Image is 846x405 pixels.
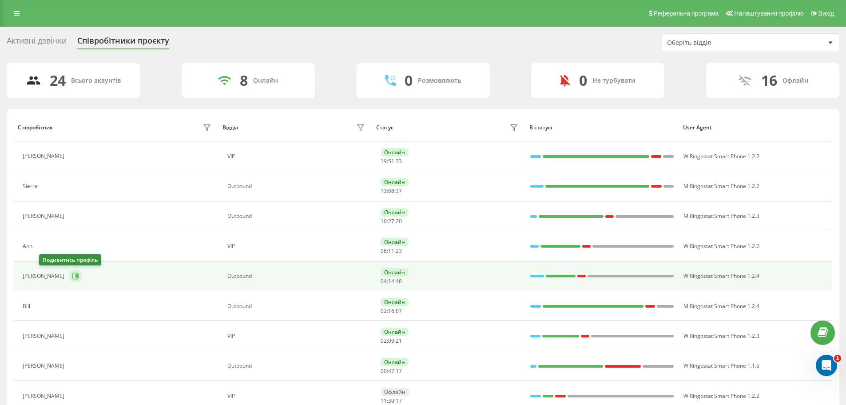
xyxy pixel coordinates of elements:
span: Вихід [818,10,834,17]
span: 08 [388,187,394,195]
div: Співробітники проєкту [77,36,169,50]
button: Пошук в статтях [13,162,165,180]
span: 11 [381,397,387,405]
span: Налаштування профілю [734,10,803,17]
img: logo [18,17,77,31]
div: 0 [405,72,413,89]
span: 37 [396,187,402,195]
span: 39 [388,397,394,405]
span: 14 [388,277,394,285]
p: Чим вам допомогти? [18,78,160,108]
span: 47 [388,367,394,375]
div: VIP [227,393,367,399]
span: 1 [834,355,841,362]
div: API Ringostat. API-запит з'єднання 2х номерів [13,183,165,209]
iframe: Intercom live chat [816,355,837,376]
div: [PERSON_NAME] [23,153,67,159]
div: 8 [240,72,248,89]
span: Реферальна програма [654,10,719,17]
div: : : [381,158,402,164]
span: 07 [396,307,402,315]
span: Головна [15,300,44,306]
span: W Ringostat Smart Phone 1.2.2 [683,242,759,250]
div: : : [381,398,402,404]
span: 09 [388,337,394,345]
span: 13 [381,187,387,195]
div: Офлайн [782,77,808,84]
div: : : [381,248,402,254]
div: VIP [227,153,367,160]
span: 10 [381,217,387,225]
div: Співробітник [18,124,53,131]
div: VIP [227,333,367,339]
div: [PERSON_NAME] [23,333,67,339]
div: Оutbound [227,303,367,309]
span: 20 [396,217,402,225]
div: Онлайн [381,328,409,336]
div: AI. Загальна інформація та вартість [18,213,149,222]
span: Допомога [132,300,164,306]
span: 00 [381,367,387,375]
span: 17 [396,367,402,375]
span: 46 [396,277,402,285]
div: Онлайн [381,148,409,156]
div: : : [381,218,402,225]
div: AI. Загальна інформація та вартість [13,209,165,225]
button: Повідомлення [59,277,118,313]
span: 51 [388,157,394,165]
div: 24 [50,72,66,89]
div: Оutbound [227,363,367,369]
div: Не турбувати [592,77,635,84]
span: M Ringostat Smart Phone 1.2.3 [683,212,759,220]
div: 0 [579,72,587,89]
div: Активні дзвінки [7,36,67,50]
div: Ann [23,243,35,249]
span: 02 [381,307,387,315]
p: Вiтаю 👋 [18,63,160,78]
div: Sierra [23,183,40,189]
div: [PERSON_NAME] [23,393,67,399]
div: Онлайн [381,238,409,246]
div: [PERSON_NAME] [23,363,67,369]
div: Інтеграція з KeyCRM [18,229,149,238]
div: Закрити [153,14,169,30]
div: Статус [376,124,393,131]
span: 11 [388,247,394,255]
div: Розмовляють [418,77,461,84]
span: 19 [381,157,387,165]
div: Подивитись профіль [39,254,101,265]
div: : : [381,338,402,344]
span: W Ringostat Smart Phone 1.2.2 [683,392,759,400]
div: Онлайн [381,268,409,277]
div: Оберіть відділ [667,39,773,47]
div: : : [381,308,402,314]
div: Напишіть нам повідомлення [18,127,148,136]
div: [PERSON_NAME] [23,213,67,219]
span: 27 [388,217,394,225]
div: : : [381,278,402,285]
span: 33 [396,157,402,165]
span: W Ringostat Smart Phone 1.1.6 [683,362,759,369]
div: Оutbound [227,273,367,279]
div: Bill [23,303,32,309]
div: [PERSON_NAME] [23,273,67,279]
div: : : [381,368,402,374]
span: 06 [381,247,387,255]
span: M Ringostat Smart Phone 1.2.2 [683,182,759,190]
span: 16 [388,307,394,315]
button: Допомога [119,277,178,313]
span: 04 [381,277,387,285]
div: : : [381,188,402,194]
div: Оutbound [227,183,367,189]
img: Profile image for Artur [129,14,147,32]
div: Інтеграція з KeyCRM [13,225,165,242]
span: W Ringostat Smart Phone 1.2.4 [683,272,759,280]
div: Офлайн [381,388,409,396]
span: W Ringostat Smart Phone 1.2.3 [683,332,759,340]
span: 23 [396,247,402,255]
div: API Ringostat. API-запит з'єднання 2х номерів [18,187,149,205]
div: Зазвичай ми відповідаємо за хвилину [18,136,148,146]
img: Profile image for Ringostat [95,14,113,32]
span: M Ringostat Smart Phone 1.2.4 [683,302,759,310]
span: Пошук в статтях [18,166,78,176]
